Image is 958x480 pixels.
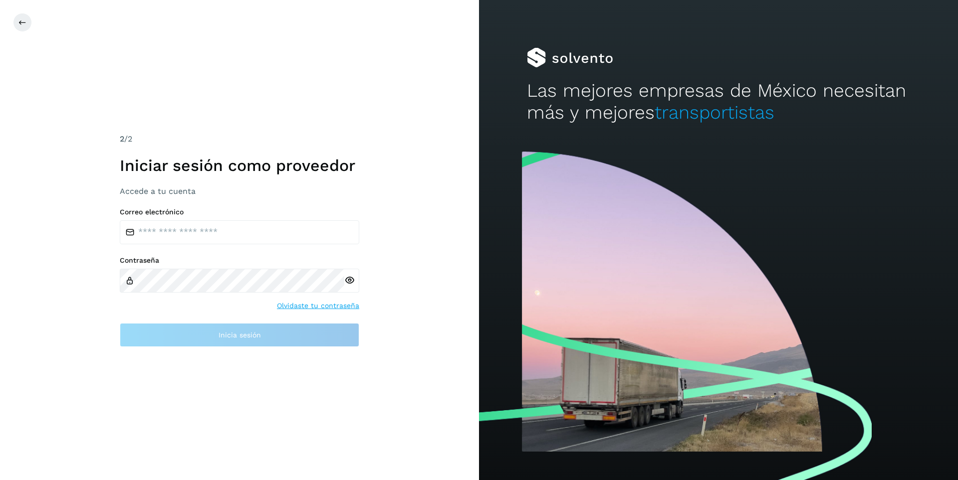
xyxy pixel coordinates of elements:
[120,134,124,144] span: 2
[120,133,359,145] div: /2
[120,156,359,175] h1: Iniciar sesión como proveedor
[655,102,774,123] span: transportistas
[219,331,261,338] span: Inicia sesión
[277,301,359,311] a: Olvidaste tu contraseña
[120,256,359,265] label: Contraseña
[120,186,359,196] h3: Accede a tu cuenta
[120,323,359,347] button: Inicia sesión
[527,80,910,124] h2: Las mejores empresas de México necesitan más y mejores
[120,208,359,216] label: Correo electrónico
